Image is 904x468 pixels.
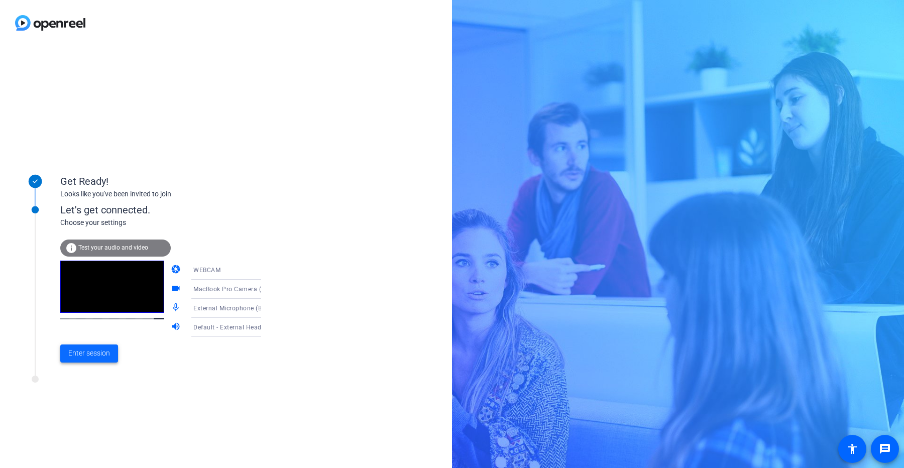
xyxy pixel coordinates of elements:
mat-icon: videocam [171,283,183,295]
mat-icon: camera [171,264,183,276]
div: Choose your settings [60,217,282,228]
mat-icon: volume_up [171,321,183,333]
span: MacBook Pro Camera (0000:0001) [193,285,295,293]
mat-icon: accessibility [846,443,858,455]
mat-icon: mic_none [171,302,183,314]
span: WEBCAM [193,267,220,274]
button: Enter session [60,344,118,363]
div: Get Ready! [60,174,261,189]
div: Looks like you've been invited to join [60,189,261,199]
div: Let's get connected. [60,202,282,217]
span: Default - External Headphones (Built-in) [193,323,310,331]
span: Enter session [68,348,110,359]
span: External Microphone (Built-in) [193,304,281,312]
mat-icon: message [879,443,891,455]
span: Test your audio and video [78,244,148,251]
mat-icon: info [65,242,77,254]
